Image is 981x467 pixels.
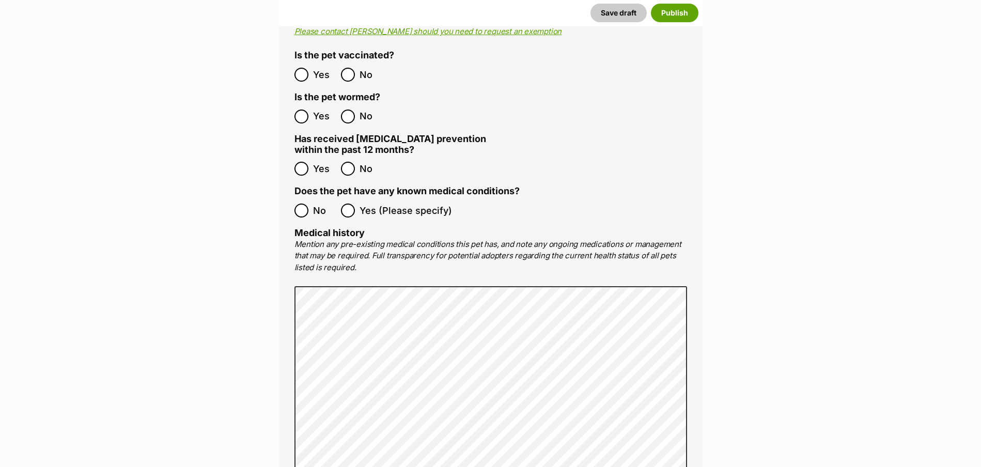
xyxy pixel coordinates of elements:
span: No [313,204,336,217]
a: Please contact [PERSON_NAME] should you need to request an exemption [294,26,562,36]
label: Medical history [294,227,365,238]
button: Save draft [590,4,647,22]
span: No [360,110,382,123]
label: Does the pet have any known medical conditions? [294,186,520,197]
label: Has received [MEDICAL_DATA] prevention within the past 12 months? [294,134,491,155]
span: No [360,68,382,82]
span: Yes (Please specify) [360,204,452,217]
label: Is the pet vaccinated? [294,50,394,61]
span: Yes [313,162,336,176]
span: Yes [313,110,336,123]
label: Is the pet wormed? [294,92,380,103]
button: Publish [651,4,698,22]
span: No [360,162,382,176]
p: Mention any pre-existing medical conditions this pet has, and note any ongoing medications or man... [294,239,687,274]
span: Yes [313,68,336,82]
